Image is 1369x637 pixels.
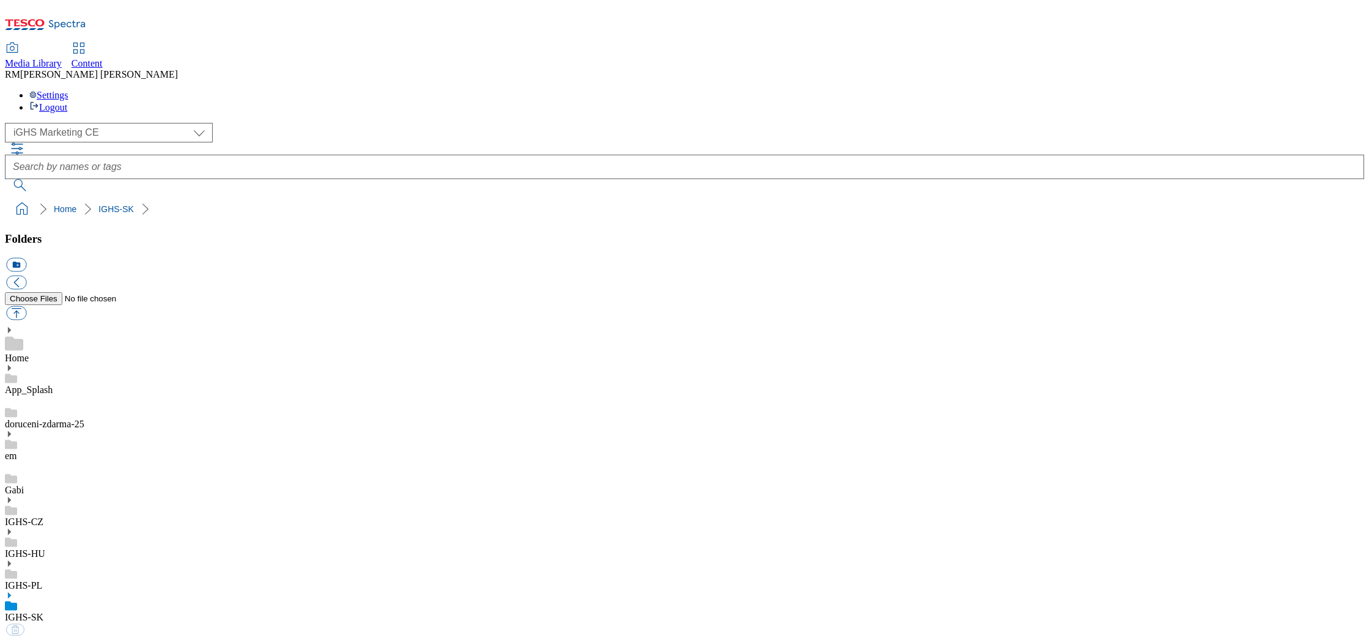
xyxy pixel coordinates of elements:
[5,58,62,68] span: Media Library
[72,58,103,68] span: Content
[5,197,1364,221] nav: breadcrumb
[5,451,17,461] a: em
[5,43,62,69] a: Media Library
[5,353,29,363] a: Home
[12,199,32,219] a: home
[5,548,45,559] a: IGHS-HU
[5,612,43,622] a: IGHS-SK
[29,90,68,100] a: Settings
[29,102,67,112] a: Logout
[5,155,1364,179] input: Search by names or tags
[5,517,43,527] a: IGHS-CZ
[5,580,42,591] a: IGHS-PL
[20,69,178,79] span: [PERSON_NAME] [PERSON_NAME]
[5,232,1364,246] h3: Folders
[5,385,53,395] a: App_Splash
[54,204,76,214] a: Home
[5,69,20,79] span: RM
[5,419,84,429] a: doruceni-zdarma-25
[72,43,103,69] a: Content
[5,485,24,495] a: Gabi
[98,204,134,214] a: IGHS-SK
